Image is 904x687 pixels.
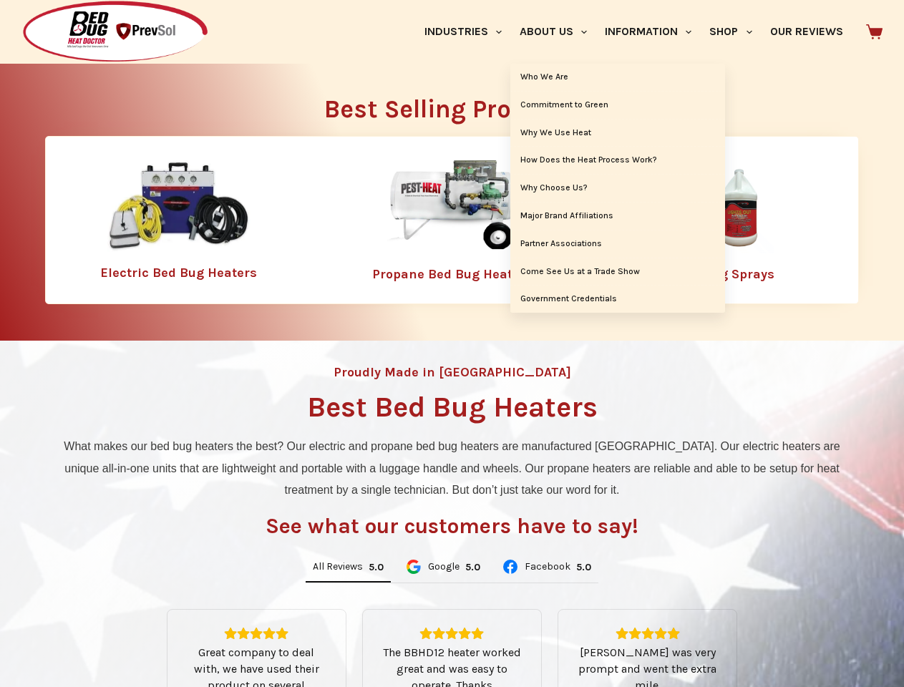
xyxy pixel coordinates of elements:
a: Electric Bed Bug Heaters [100,265,257,281]
div: Rating: 5.0 out of 5 [575,627,719,640]
h1: Best Bed Bug Heaters [307,393,598,422]
p: What makes our bed bug heaters the best? Our electric and propane bed bug heaters are manufacture... [52,436,852,501]
div: Rating: 5.0 out of 5 [369,561,384,573]
a: How Does the Heat Process Work? [510,147,725,174]
span: All Reviews [313,562,363,572]
h2: Best Selling Products [45,97,859,122]
a: Propane Bed Bug Heaters [372,266,533,282]
a: Who We Are [510,64,725,91]
h3: See what our customers have to say! [266,515,638,537]
a: Government Credentials [510,286,725,313]
a: Partner Associations [510,230,725,258]
div: Rating: 5.0 out of 5 [465,561,480,573]
a: Commitment to Green [510,92,725,119]
div: 5.0 [369,561,384,573]
div: 5.0 [465,561,480,573]
a: Major Brand Affiliations [510,203,725,230]
div: Rating: 5.0 out of 5 [380,627,524,640]
h4: Proudly Made in [GEOGRAPHIC_DATA] [334,366,571,379]
a: Why We Use Heat [510,120,725,147]
div: Rating: 5.0 out of 5 [576,561,591,573]
a: Why Choose Us? [510,175,725,202]
span: Google [428,562,460,572]
div: Rating: 5.0 out of 5 [185,627,329,640]
a: Come See Us at a Trade Show [510,258,725,286]
span: Facebook [525,562,570,572]
div: 5.0 [576,561,591,573]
